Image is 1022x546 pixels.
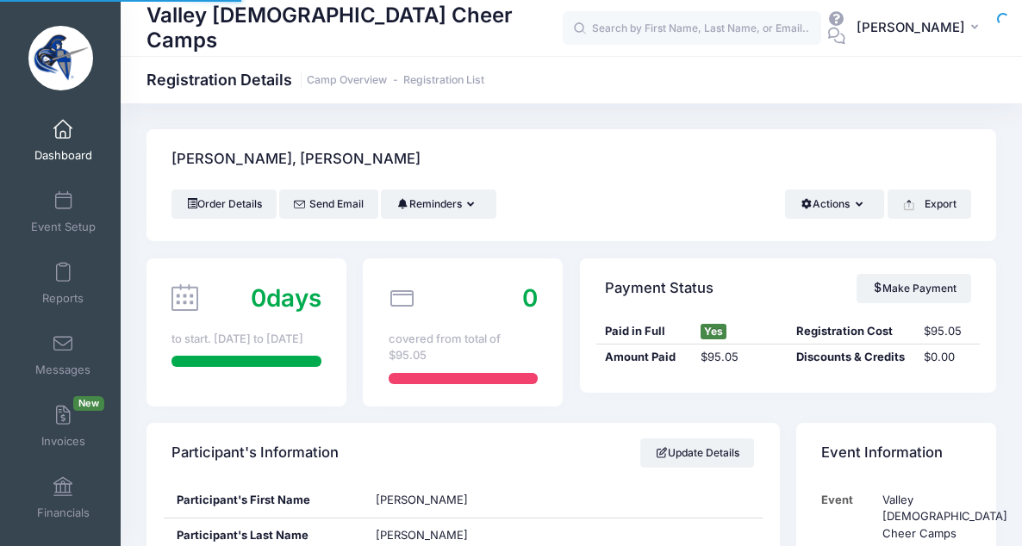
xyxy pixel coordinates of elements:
div: covered from total of $95.05 [389,331,538,364]
input: Search by First Name, Last Name, or Email... [563,11,821,46]
span: [PERSON_NAME] [857,18,965,37]
span: [PERSON_NAME] [376,493,468,506]
span: 0 [522,283,538,313]
div: Paid in Full [596,323,692,340]
span: [PERSON_NAME] [376,528,468,542]
span: New [73,396,104,411]
div: Registration Cost [788,323,915,340]
div: $0.00 [915,349,979,366]
a: Registration List [403,74,484,87]
a: Dashboard [22,110,104,171]
a: Order Details [171,189,277,219]
a: Camp Overview [307,74,387,87]
a: Update Details [640,438,755,468]
span: Financials [37,506,90,520]
a: Reports [22,253,104,313]
button: [PERSON_NAME] [845,9,996,48]
a: Make Payment [857,274,971,303]
span: Dashboard [34,148,92,163]
div: $95.05 [915,323,979,340]
a: Event Setup [22,182,104,242]
button: Reminders [381,189,495,219]
span: 0 [251,283,266,313]
span: Yes [701,324,726,339]
a: Financials [22,468,104,528]
a: InvoicesNew [22,396,104,456]
span: Event Setup [31,220,96,234]
h4: Payment Status [605,264,714,313]
div: $95.05 [692,349,788,366]
h1: Registration Details [146,71,484,89]
div: Amount Paid [596,349,692,366]
div: Participant's First Name [164,483,364,518]
h4: Participant's Information [171,429,339,478]
span: Reports [42,291,84,306]
div: days [251,281,321,317]
h4: Event Information [821,429,943,478]
span: Invoices [41,434,85,449]
img: Valley Christian Cheer Camps [28,26,93,90]
a: Send Email [279,189,378,219]
a: Messages [22,325,104,385]
div: to start. [DATE] to [DATE] [171,331,321,348]
button: Actions [785,189,884,219]
span: Messages [35,363,90,377]
button: Export [888,189,971,219]
h4: [PERSON_NAME], [PERSON_NAME] [171,135,421,184]
div: Discounts & Credits [788,349,915,366]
